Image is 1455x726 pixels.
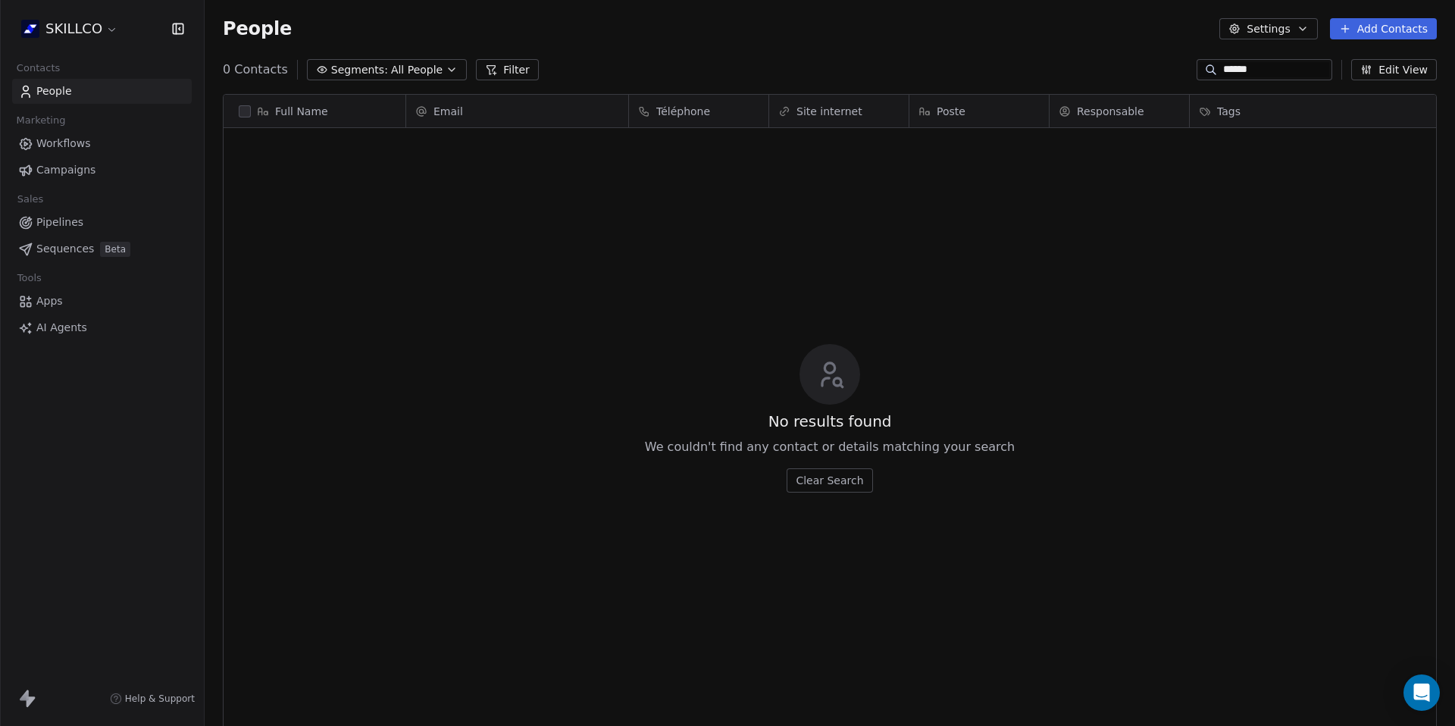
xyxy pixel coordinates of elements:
[476,59,539,80] button: Filter
[787,468,872,493] button: Clear Search
[645,438,1015,456] span: We couldn't find any contact or details matching your search
[937,104,965,119] span: Poste
[12,79,192,104] a: People
[110,693,195,705] a: Help & Support
[1351,59,1437,80] button: Edit View
[223,17,292,40] span: People
[275,104,328,119] span: Full Name
[12,158,192,183] a: Campaigns
[36,83,72,99] span: People
[36,293,63,309] span: Apps
[1219,18,1317,39] button: Settings
[10,57,67,80] span: Contacts
[768,411,892,432] span: No results found
[223,61,288,79] span: 0 Contacts
[656,104,710,119] span: Téléphone
[125,693,195,705] span: Help & Support
[769,95,909,127] div: Site internet
[1217,104,1241,119] span: Tags
[11,188,50,211] span: Sales
[12,236,192,261] a: SequencesBeta
[11,267,48,289] span: Tools
[406,95,628,127] div: Email
[796,104,862,119] span: Site internet
[1330,18,1437,39] button: Add Contacts
[45,19,102,39] span: SKILLCO
[224,128,406,697] div: grid
[36,162,95,178] span: Campaigns
[10,109,72,132] span: Marketing
[224,95,405,127] div: Full Name
[909,95,1049,127] div: Poste
[100,242,130,257] span: Beta
[1403,674,1440,711] div: Open Intercom Messenger
[36,214,83,230] span: Pipelines
[18,16,121,42] button: SKILLCO
[36,136,91,152] span: Workflows
[12,131,192,156] a: Workflows
[12,289,192,314] a: Apps
[629,95,768,127] div: Téléphone
[1050,95,1189,127] div: Responsable
[21,20,39,38] img: Skillco%20logo%20icon%20(2).png
[331,62,388,78] span: Segments:
[1077,104,1144,119] span: Responsable
[36,320,87,336] span: AI Agents
[36,241,94,257] span: Sequences
[433,104,463,119] span: Email
[12,210,192,235] a: Pipelines
[391,62,443,78] span: All People
[12,315,192,340] a: AI Agents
